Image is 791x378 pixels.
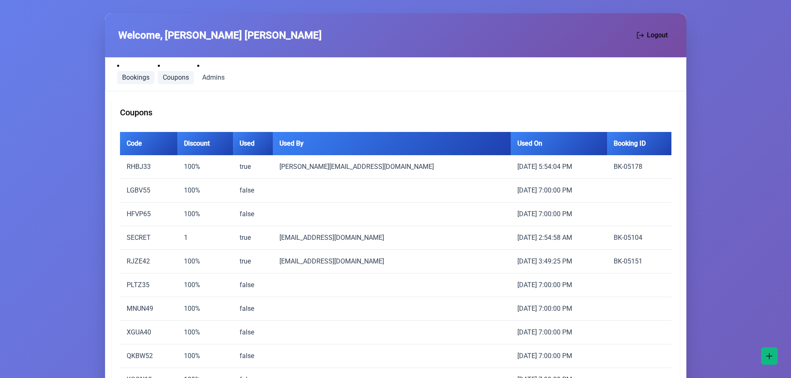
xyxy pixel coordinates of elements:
td: BK-05178 [607,155,671,179]
td: [DATE] 5:54:04 PM [511,155,607,179]
td: [DATE] 7:00:00 PM [511,202,607,226]
td: 100% [177,273,233,297]
td: PLTZ35 [120,273,178,297]
th: Code [120,132,178,155]
td: BK-05151 [607,250,671,273]
td: MNUN49 [120,297,178,321]
td: true [233,226,273,250]
th: Used [233,132,273,155]
td: [DATE] 7:00:00 PM [511,344,607,368]
td: false [233,179,273,202]
td: LGBV55 [120,179,178,202]
td: XGUA40 [120,321,178,344]
td: 100% [177,155,233,179]
th: Discount [177,132,233,155]
td: [EMAIL_ADDRESS][DOMAIN_NAME] [273,250,511,273]
td: false [233,273,273,297]
div: Coupons [120,106,671,119]
td: [DATE] 7:00:00 PM [511,297,607,321]
td: false [233,297,273,321]
button: Logout [632,27,673,44]
td: [EMAIL_ADDRESS][DOMAIN_NAME] [273,226,511,250]
td: [DATE] 7:00:00 PM [511,273,607,297]
li: Bookings [117,61,154,84]
a: Coupons [158,71,194,84]
td: 100% [177,321,233,344]
th: Used By [273,132,511,155]
th: Used On [511,132,607,155]
th: Booking ID [607,132,671,155]
td: true [233,250,273,273]
td: false [233,344,273,368]
td: 100% [177,202,233,226]
td: 100% [177,297,233,321]
td: SECRET [120,226,178,250]
td: RHBJ33 [120,155,178,179]
td: 1 [177,226,233,250]
a: Bookings [117,71,154,84]
td: false [233,202,273,226]
td: [DATE] 3:49:25 PM [511,250,607,273]
td: RJZE42 [120,250,178,273]
td: QKBW52 [120,344,178,368]
a: Admins [197,71,230,84]
span: Coupons [163,74,189,81]
li: Coupons [158,61,194,84]
li: Admins [197,61,230,84]
td: false [233,321,273,344]
td: BK-05104 [607,226,671,250]
span: Logout [647,30,668,40]
td: 100% [177,344,233,368]
td: [DATE] 2:54:58 AM [511,226,607,250]
td: [DATE] 7:00:00 PM [511,179,607,202]
td: [DATE] 7:00:00 PM [511,321,607,344]
td: 100% [177,250,233,273]
span: Welcome, [PERSON_NAME] [PERSON_NAME] [118,28,322,43]
td: HFVP65 [120,202,178,226]
span: Admins [202,74,225,81]
td: 100% [177,179,233,202]
td: true [233,155,273,179]
span: Bookings [122,74,149,81]
td: [PERSON_NAME][EMAIL_ADDRESS][DOMAIN_NAME] [273,155,511,179]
